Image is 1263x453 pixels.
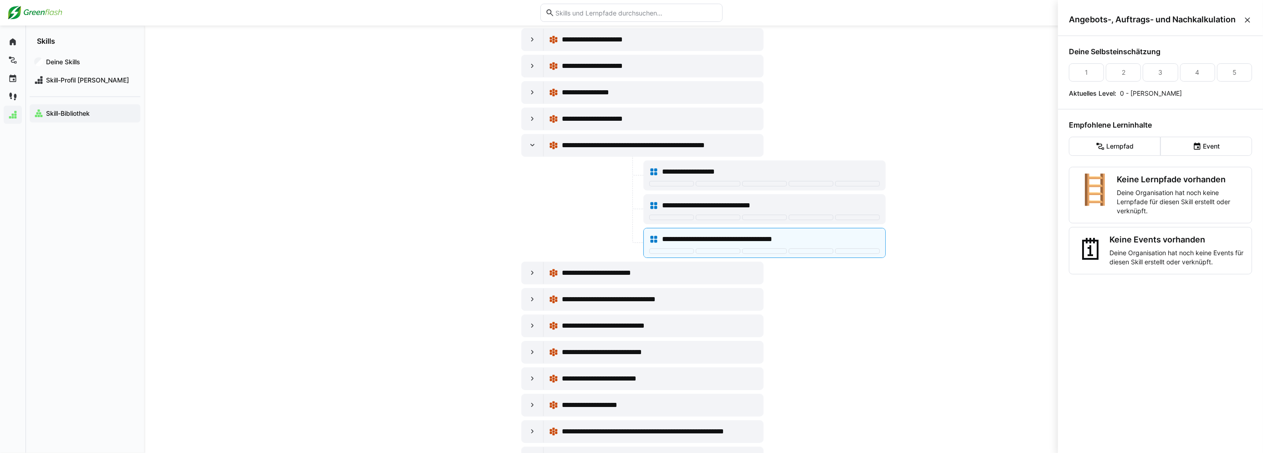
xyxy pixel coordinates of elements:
[1160,137,1252,156] eds-button-option: Event
[554,9,718,17] input: Skills und Lernpfade durchsuchen…
[1120,89,1182,98] p: 0 - [PERSON_NAME]
[1109,248,1244,267] p: Deine Organisation hat noch keine Events für diesen Skill erstellt oder verknüpft.
[1196,68,1200,77] div: 4
[45,76,136,85] span: Skill-Profil [PERSON_NAME]
[1232,68,1237,77] div: 5
[1069,47,1252,56] h4: Deine Selbsteinschätzung
[1069,15,1243,25] span: Angebots-, Auftrags- und Nachkalkulation
[1069,137,1160,156] eds-button-option: Lernpfad
[1069,120,1252,129] h4: Empfohlene Lerninhalte
[1117,188,1244,216] p: Deine Organisation hat noch keine Lernpfade für diesen Skill erstellt oder verknüpft.
[1077,175,1113,216] div: 🪜
[1122,68,1125,77] div: 2
[1159,68,1163,77] div: 3
[1085,68,1088,77] div: 1
[1069,89,1116,98] p: Aktuelles Level:
[1109,235,1244,245] h3: Keine Events vorhanden
[1077,235,1106,267] div: 🗓
[1117,175,1244,185] h3: Keine Lernpfade vorhanden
